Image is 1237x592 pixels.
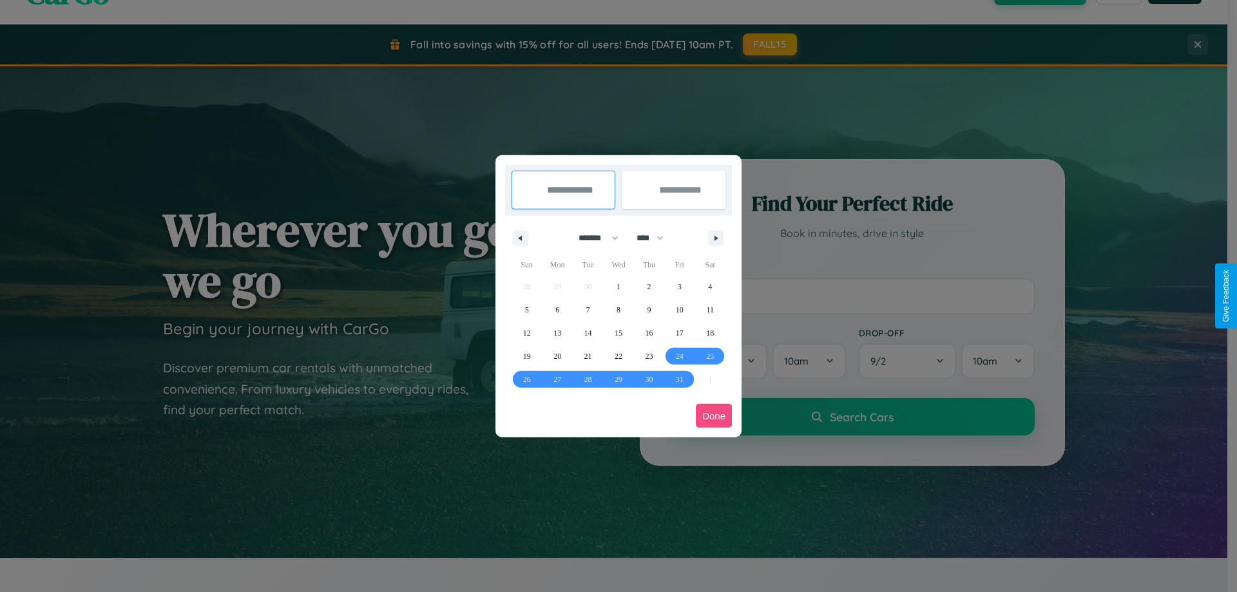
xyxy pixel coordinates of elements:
[584,368,592,391] span: 28
[542,298,572,321] button: 6
[695,321,725,345] button: 18
[706,298,714,321] span: 11
[603,254,633,275] span: Wed
[695,345,725,368] button: 25
[615,345,622,368] span: 22
[553,368,561,391] span: 27
[695,298,725,321] button: 11
[708,275,712,298] span: 4
[695,254,725,275] span: Sat
[603,345,633,368] button: 22
[664,254,695,275] span: Fri
[523,321,531,345] span: 12
[617,298,620,321] span: 8
[634,368,664,391] button: 30
[664,368,695,391] button: 31
[647,298,651,321] span: 9
[645,368,653,391] span: 30
[542,368,572,391] button: 27
[1222,270,1231,322] div: Give Feedback
[512,321,542,345] button: 12
[617,275,620,298] span: 1
[553,321,561,345] span: 13
[706,321,714,345] span: 18
[678,275,682,298] span: 3
[512,345,542,368] button: 19
[664,345,695,368] button: 24
[676,345,684,368] span: 24
[615,321,622,345] span: 15
[706,345,714,368] span: 25
[664,321,695,345] button: 17
[676,368,684,391] span: 31
[523,345,531,368] span: 19
[603,298,633,321] button: 8
[615,368,622,391] span: 29
[647,275,651,298] span: 2
[573,254,603,275] span: Tue
[664,298,695,321] button: 10
[586,298,590,321] span: 7
[645,345,653,368] span: 23
[542,345,572,368] button: 20
[542,254,572,275] span: Mon
[634,345,664,368] button: 23
[523,368,531,391] span: 26
[512,298,542,321] button: 5
[695,275,725,298] button: 4
[542,321,572,345] button: 13
[645,321,653,345] span: 16
[634,254,664,275] span: Thu
[573,321,603,345] button: 14
[555,298,559,321] span: 6
[634,298,664,321] button: 9
[603,275,633,298] button: 1
[512,368,542,391] button: 26
[584,345,592,368] span: 21
[573,345,603,368] button: 21
[512,254,542,275] span: Sun
[603,368,633,391] button: 29
[573,298,603,321] button: 7
[676,321,684,345] span: 17
[634,321,664,345] button: 16
[664,275,695,298] button: 3
[676,298,684,321] span: 10
[525,298,529,321] span: 5
[634,275,664,298] button: 2
[603,321,633,345] button: 15
[696,404,732,428] button: Done
[573,368,603,391] button: 28
[553,345,561,368] span: 20
[584,321,592,345] span: 14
